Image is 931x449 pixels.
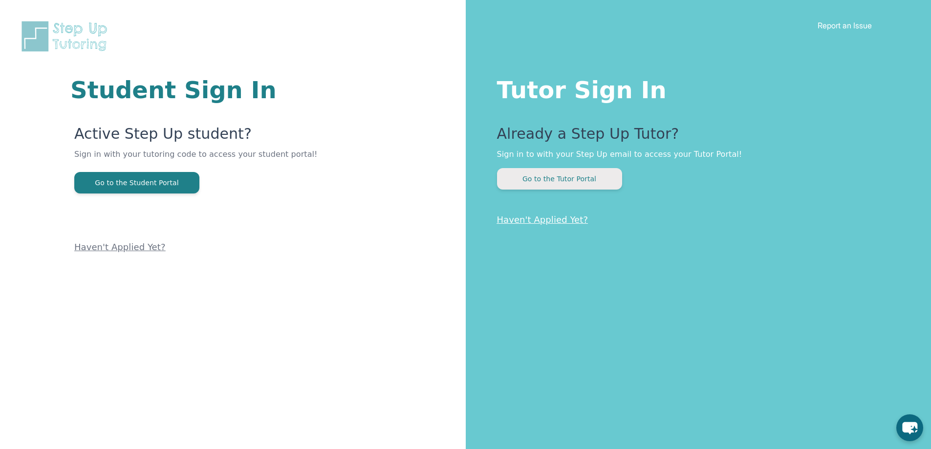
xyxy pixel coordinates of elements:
[70,78,348,102] h1: Student Sign In
[74,149,348,172] p: Sign in with your tutoring code to access your student portal!
[497,214,588,225] a: Haven't Applied Yet?
[74,125,348,149] p: Active Step Up student?
[497,149,892,160] p: Sign in to with your Step Up email to access your Tutor Portal!
[74,172,199,193] button: Go to the Student Portal
[497,125,892,149] p: Already a Step Up Tutor?
[74,178,199,187] a: Go to the Student Portal
[896,414,923,441] button: chat-button
[497,168,622,190] button: Go to the Tutor Portal
[497,174,622,183] a: Go to the Tutor Portal
[818,21,872,30] a: Report an Issue
[20,20,113,53] img: Step Up Tutoring horizontal logo
[74,242,166,252] a: Haven't Applied Yet?
[497,74,892,102] h1: Tutor Sign In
